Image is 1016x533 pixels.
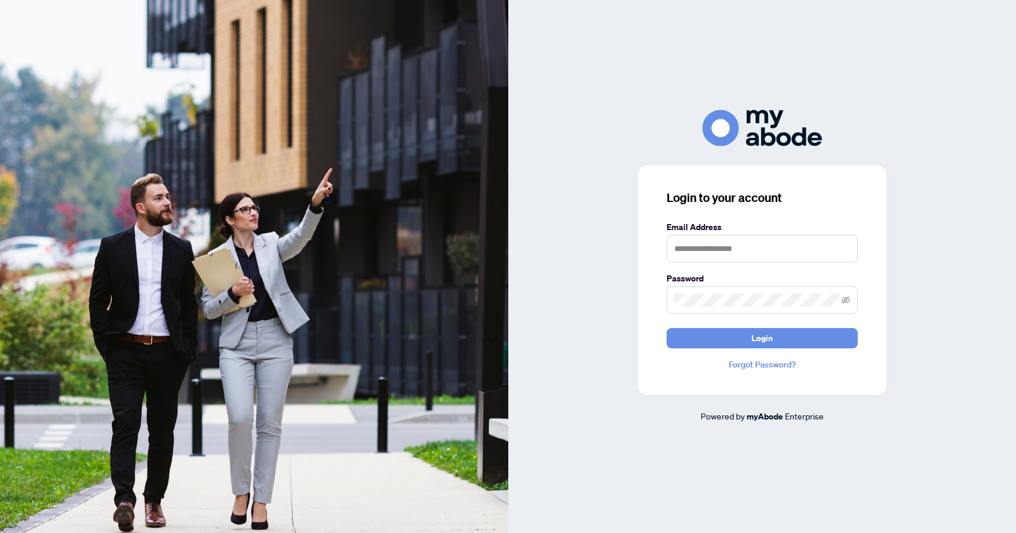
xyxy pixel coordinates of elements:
[667,272,858,285] label: Password
[751,329,773,348] span: Login
[667,358,858,371] a: Forgot Password?
[667,189,858,206] h3: Login to your account
[747,410,783,423] a: myAbode
[702,110,822,146] img: ma-logo
[785,411,824,421] span: Enterprise
[701,411,745,421] span: Powered by
[667,328,858,348] button: Login
[842,296,850,304] span: eye-invisible
[667,220,858,234] label: Email Address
